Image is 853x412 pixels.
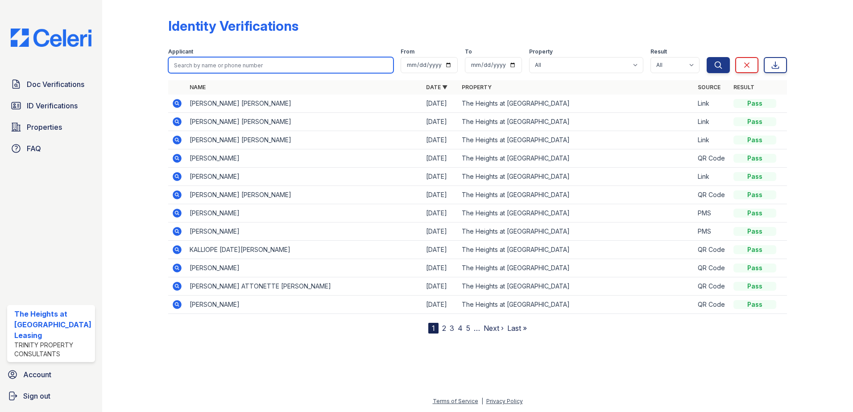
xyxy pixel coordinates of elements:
[458,259,695,277] td: The Heights at [GEOGRAPHIC_DATA]
[458,186,695,204] td: The Heights at [GEOGRAPHIC_DATA]
[694,277,730,296] td: QR Code
[186,296,422,314] td: [PERSON_NAME]
[733,227,776,236] div: Pass
[733,245,776,254] div: Pass
[27,100,78,111] span: ID Verifications
[422,168,458,186] td: [DATE]
[458,131,695,149] td: The Heights at [GEOGRAPHIC_DATA]
[186,204,422,222] td: [PERSON_NAME]
[694,222,730,241] td: PMS
[466,324,470,333] a: 5
[190,84,206,91] a: Name
[733,136,776,144] div: Pass
[698,84,720,91] a: Source
[465,48,472,55] label: To
[450,324,454,333] a: 3
[4,29,99,47] img: CE_Logo_Blue-a8612792a0a2168367f1c8372b55b34899dd931a85d93a1a3d3e32e68fde9ad4.png
[7,75,95,93] a: Doc Verifications
[694,168,730,186] td: Link
[694,204,730,222] td: PMS
[14,341,91,358] div: Trinity Property Consultants
[458,149,695,168] td: The Heights at [GEOGRAPHIC_DATA]
[7,140,95,157] a: FAQ
[694,241,730,259] td: QR Code
[458,222,695,241] td: The Heights at [GEOGRAPHIC_DATA]
[474,323,480,334] span: …
[733,264,776,272] div: Pass
[14,309,91,341] div: The Heights at [GEOGRAPHIC_DATA] Leasing
[458,113,695,131] td: The Heights at [GEOGRAPHIC_DATA]
[23,391,50,401] span: Sign out
[401,48,414,55] label: From
[733,117,776,126] div: Pass
[186,277,422,296] td: [PERSON_NAME] ATTONETTE [PERSON_NAME]
[4,387,99,405] a: Sign out
[186,168,422,186] td: [PERSON_NAME]
[27,143,41,154] span: FAQ
[433,398,478,404] a: Terms of Service
[733,172,776,181] div: Pass
[733,300,776,309] div: Pass
[694,259,730,277] td: QR Code
[458,95,695,113] td: The Heights at [GEOGRAPHIC_DATA]
[422,186,458,204] td: [DATE]
[694,186,730,204] td: QR Code
[486,398,523,404] a: Privacy Policy
[27,79,84,90] span: Doc Verifications
[422,296,458,314] td: [DATE]
[694,296,730,314] td: QR Code
[186,259,422,277] td: [PERSON_NAME]
[7,118,95,136] a: Properties
[694,149,730,168] td: QR Code
[23,369,51,380] span: Account
[694,113,730,131] td: Link
[733,154,776,163] div: Pass
[458,168,695,186] td: The Heights at [GEOGRAPHIC_DATA]
[422,113,458,131] td: [DATE]
[4,366,99,383] a: Account
[186,113,422,131] td: [PERSON_NAME] [PERSON_NAME]
[428,323,439,334] div: 1
[422,259,458,277] td: [DATE]
[481,398,483,404] div: |
[529,48,553,55] label: Property
[422,204,458,222] td: [DATE]
[168,18,298,34] div: Identity Verifications
[7,97,95,115] a: ID Verifications
[186,149,422,168] td: [PERSON_NAME]
[458,241,695,259] td: The Heights at [GEOGRAPHIC_DATA]
[186,241,422,259] td: KALLIOPE [DATE][PERSON_NAME]
[462,84,492,91] a: Property
[733,99,776,108] div: Pass
[507,324,527,333] a: Last »
[426,84,447,91] a: Date ▼
[733,282,776,291] div: Pass
[733,84,754,91] a: Result
[650,48,667,55] label: Result
[186,95,422,113] td: [PERSON_NAME] [PERSON_NAME]
[186,222,422,241] td: [PERSON_NAME]
[186,131,422,149] td: [PERSON_NAME] [PERSON_NAME]
[168,48,193,55] label: Applicant
[484,324,504,333] a: Next ›
[27,122,62,132] span: Properties
[442,324,446,333] a: 2
[694,131,730,149] td: Link
[186,186,422,204] td: [PERSON_NAME] [PERSON_NAME]
[422,222,458,241] td: [DATE]
[168,57,394,73] input: Search by name or phone number
[422,149,458,168] td: [DATE]
[458,204,695,222] td: The Heights at [GEOGRAPHIC_DATA]
[458,324,463,333] a: 4
[422,277,458,296] td: [DATE]
[733,190,776,199] div: Pass
[422,95,458,113] td: [DATE]
[694,95,730,113] td: Link
[422,241,458,259] td: [DATE]
[422,131,458,149] td: [DATE]
[458,296,695,314] td: The Heights at [GEOGRAPHIC_DATA]
[733,209,776,218] div: Pass
[458,277,695,296] td: The Heights at [GEOGRAPHIC_DATA]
